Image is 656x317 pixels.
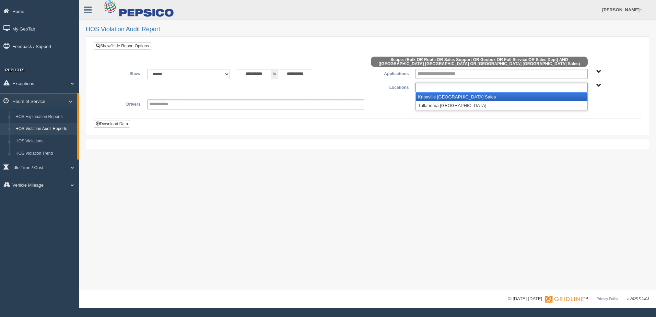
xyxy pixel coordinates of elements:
[416,101,587,110] li: Tullahoma [GEOGRAPHIC_DATA]
[94,42,151,50] a: Show/Hide Report Options
[94,120,130,128] button: Download Data
[12,135,77,148] a: HOS Violations
[367,69,412,77] label: Applications
[99,69,144,77] label: Show
[99,99,144,108] label: Drivers
[12,123,77,135] a: HOS Violation Audit Reports
[545,296,584,303] img: Gridline
[12,148,77,160] a: HOS Violation Trend
[508,295,649,303] div: © [DATE]-[DATE] - ™
[416,93,587,101] li: Knoxville [GEOGRAPHIC_DATA] Sales
[597,297,618,301] a: Privacy Policy
[271,69,278,79] span: to
[367,83,412,91] label: Locations
[86,26,649,33] h2: HOS Violation Audit Report
[12,111,77,123] a: HOS Explanation Reports
[627,297,649,301] span: v. 2025.5.2403
[371,57,588,67] span: Scope: (Bulk OR Route OR Sales Support OR Geobox OR Full Service OR Sales Dept) AND ([GEOGRAPHIC_...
